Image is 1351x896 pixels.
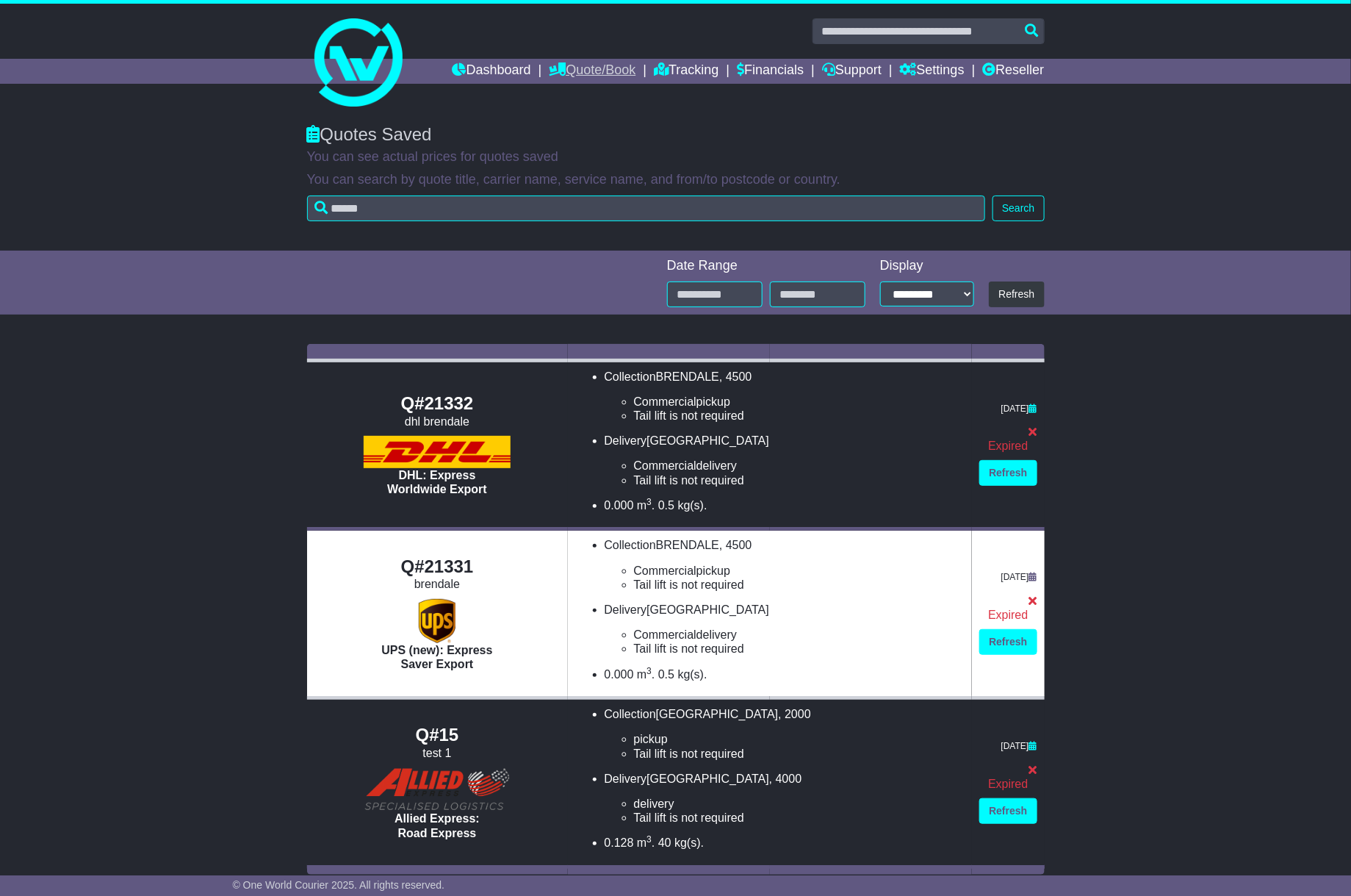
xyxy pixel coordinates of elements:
div: Quotes Saved [307,124,1045,146]
span: [GEOGRAPHIC_DATA] [646,434,769,447]
span: DHL: Express Worldwide Export [387,469,487,495]
button: Search [992,196,1044,221]
span: © One World Courier 2025. All rights reserved. [233,879,445,891]
span: [GEOGRAPHIC_DATA] [646,603,769,616]
img: Allied Express: Road Express [364,767,511,811]
div: dhl brendale [314,415,561,429]
span: m . [637,668,655,681]
li: Collection [605,370,965,423]
a: Reseller [982,59,1044,84]
span: m . [637,836,655,849]
a: Support [822,59,882,84]
span: Commercial [634,395,696,408]
sup: 3 [646,834,652,845]
div: Date Range [667,258,865,274]
span: 0.5 [658,668,674,681]
span: kg(s). [674,836,704,849]
div: test 1 [314,746,561,760]
li: Collection [605,538,965,592]
span: , 2000 [778,708,810,720]
li: Delivery [605,434,965,487]
span: 0.000 [605,499,634,512]
li: pickup [634,732,965,746]
img: UPS (new): Express Saver Export [419,599,455,643]
a: Refresh [979,798,1037,824]
div: Display [880,258,975,274]
span: 40 [658,836,671,849]
div: Q#15 [314,725,561,746]
span: kg(s). [678,668,707,681]
img: DHL: Express Worldwide Export [364,436,511,468]
span: Commercial [634,565,696,577]
a: Tracking [654,59,718,84]
li: delivery [634,459,965,473]
li: Delivery [605,772,965,825]
button: Refresh [989,282,1044,307]
p: You can see actual prices for quotes saved [307,149,1045,165]
span: [GEOGRAPHIC_DATA] [646,773,769,785]
span: [DATE] [1001,741,1029,751]
li: Tail lift is not required [634,409,965,423]
div: Expired [979,439,1037,453]
li: Tail lift is not required [634,642,965,656]
p: You can search by quote title, carrier name, service name, and from/to postcode or country. [307,172,1045,188]
a: Settings [900,59,965,84]
span: [GEOGRAPHIC_DATA] [656,708,779,720]
li: Tail lift is not required [634,747,965,761]
div: Expired [979,608,1037,622]
span: [DATE] [1001,404,1029,414]
li: delivery [634,797,965,811]
a: Dashboard [453,59,531,84]
span: , 4000 [769,773,801,785]
span: , 4500 [719,370,752,383]
span: Allied Express: Road Express [395,812,480,839]
li: pickup [634,564,965,578]
span: BRENDALE [656,539,719,551]
sup: 3 [646,666,652,676]
div: brendale [314,577,561,591]
span: m . [637,499,655,512]
div: Q#21331 [314,556,561,578]
li: Delivery [605,603,965,656]
span: 0.128 [605,836,634,849]
span: , 4500 [719,539,752,551]
li: Tail lift is not required [634,811,965,825]
a: Refresh [979,460,1037,486]
li: delivery [634,628,965,642]
span: Commercial [634,459,696,472]
div: Expired [979,777,1037,791]
span: 0.000 [605,668,634,681]
li: Tail lift is not required [634,578,965,592]
div: Q#21332 [314,393,561,415]
a: Financials [737,59,804,84]
li: Collection [605,707,965,761]
li: Tail lift is not required [634,473,965,487]
a: Quote/Book [549,59,635,84]
span: Commercial [634,628,696,641]
a: Refresh [979,629,1037,655]
span: 0.5 [658,499,674,512]
sup: 3 [646,497,652,507]
span: [DATE] [1001,572,1029,582]
span: UPS (new): Express Saver Export [381,644,492,670]
span: kg(s). [678,499,707,512]
li: pickup [634,395,965,409]
span: BRENDALE [656,370,719,383]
